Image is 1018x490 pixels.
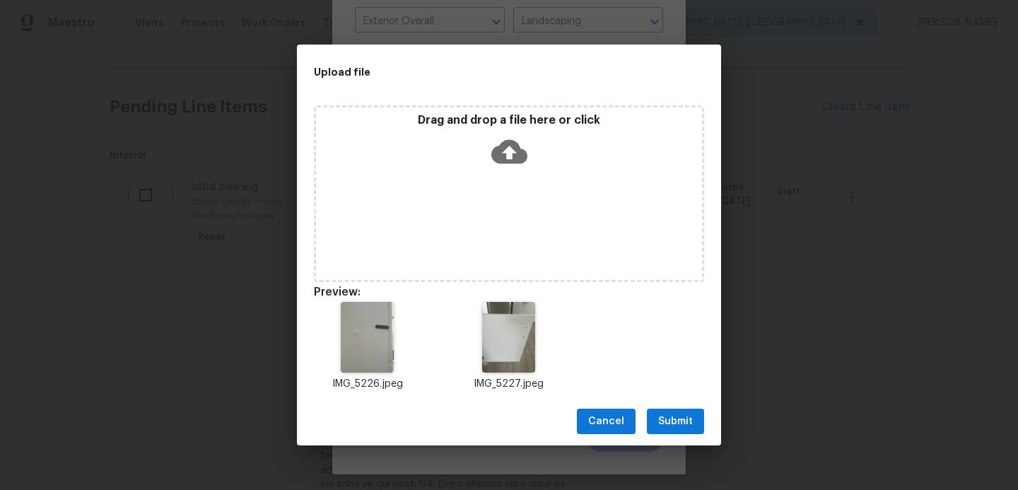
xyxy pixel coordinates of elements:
button: Submit [647,409,704,435]
p: IMG_5226.jpeg [314,377,421,392]
h2: Upload file [314,64,640,80]
span: Cancel [588,413,624,431]
span: Submit [658,413,693,431]
p: IMG_5227.jpeg [455,377,563,392]
p: Drag and drop a file here or click [316,113,702,128]
button: Cancel [577,409,636,435]
img: 9k= [482,302,535,373]
img: 2Q== [341,302,394,373]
